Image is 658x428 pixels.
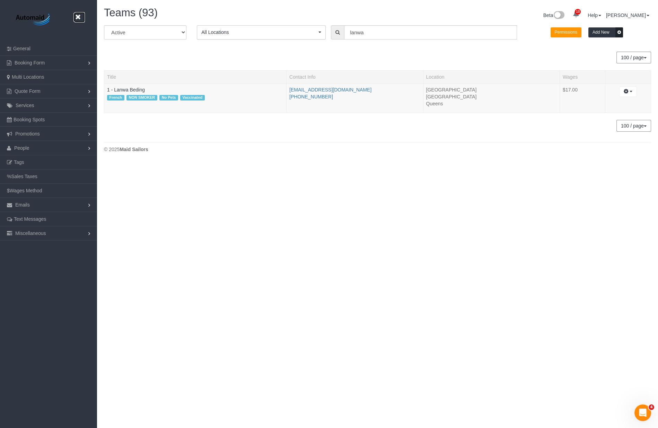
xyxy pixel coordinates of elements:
[180,95,205,101] span: Vaccinated
[616,52,651,63] button: 100 / page
[560,70,605,83] th: Wages
[197,25,326,40] button: All Locations
[14,145,29,151] span: People
[289,87,371,93] a: [EMAIL_ADDRESS][DOMAIN_NAME]
[12,74,44,80] span: Multi Locations
[543,12,565,18] a: Beta
[15,202,30,208] span: Emails
[287,70,423,83] th: Contact Info
[606,12,649,18] a: [PERSON_NAME]
[426,93,557,100] li: [GEOGRAPHIC_DATA]
[15,60,45,65] span: Booking Form
[287,83,423,113] td: Contact Info
[107,87,145,93] a: 1 - Lanwa Beding
[14,159,24,165] span: Tags
[569,7,583,22] a: 10
[104,146,651,153] div: © 2025
[423,70,560,83] th: Location
[11,174,37,179] span: Sales Taxes
[551,27,581,37] button: Permissions
[588,27,623,37] button: Add New
[426,86,557,93] li: [GEOGRAPHIC_DATA]
[13,46,30,51] span: General
[553,11,564,20] img: New interface
[14,216,46,222] span: Text Messages
[12,12,55,28] img: Automaid Logo
[289,94,333,99] a: [PHONE_NUMBER]
[126,95,157,101] span: NON SMOKER
[344,25,517,40] input: Enter the first 3 letters of the name to search
[616,120,651,132] button: 100 / page
[120,147,148,152] strong: Maid Sailors
[107,93,283,102] div: Tags
[107,95,124,101] span: French
[560,83,605,113] td: Wages
[159,95,178,101] span: No Pets
[15,230,46,236] span: Miscellaneous
[575,9,581,15] span: 10
[14,117,45,122] span: Booking Spots
[104,70,287,83] th: Title
[201,29,317,36] span: All Locations
[10,188,42,193] span: Wages Method
[16,103,34,108] span: Services
[423,83,560,113] td: Location
[104,7,158,19] span: Teams (93)
[617,120,651,132] nav: Pagination navigation
[634,404,651,421] iframe: Intercom live chat
[426,100,557,107] li: Queens
[15,88,41,94] span: Quote Form
[15,131,40,137] span: Promotions
[104,83,287,113] td: Title
[649,404,654,410] span: 4
[588,12,601,18] a: Help
[617,52,651,63] nav: Pagination navigation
